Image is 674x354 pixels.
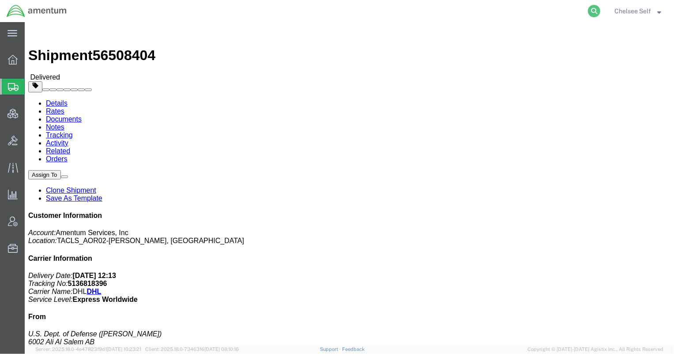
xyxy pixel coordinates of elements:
[614,6,651,16] span: Chelsee Self
[614,6,662,16] button: Chelsee Self
[320,346,342,352] a: Support
[107,346,141,352] span: [DATE] 10:23:21
[25,22,674,345] iframe: FS Legacy Container
[35,346,141,352] span: Server: 2025.18.0-4e47823f9d1
[342,346,365,352] a: Feedback
[527,346,663,353] span: Copyright © [DATE]-[DATE] Agistix Inc., All Rights Reserved
[204,346,239,352] span: [DATE] 08:10:16
[145,346,239,352] span: Client: 2025.18.0-7346316
[6,4,67,18] img: logo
